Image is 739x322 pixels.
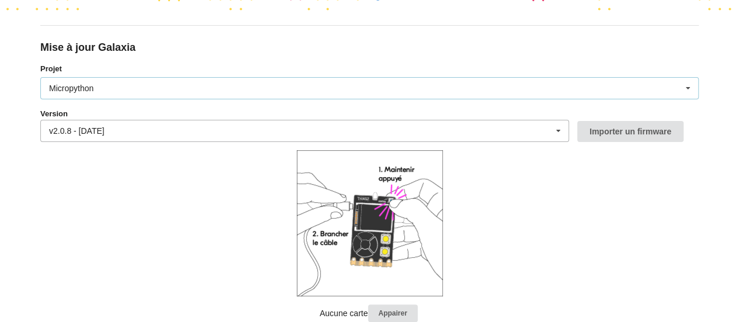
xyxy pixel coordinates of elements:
button: Importer un firmware [577,121,684,142]
div: Micropython [49,84,93,92]
img: galaxia_plug.png [297,150,443,296]
label: Projet [40,63,699,75]
div: v2.0.8 - [DATE] [49,127,105,135]
div: Mise à jour Galaxia [40,41,699,54]
label: Version [40,108,68,120]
